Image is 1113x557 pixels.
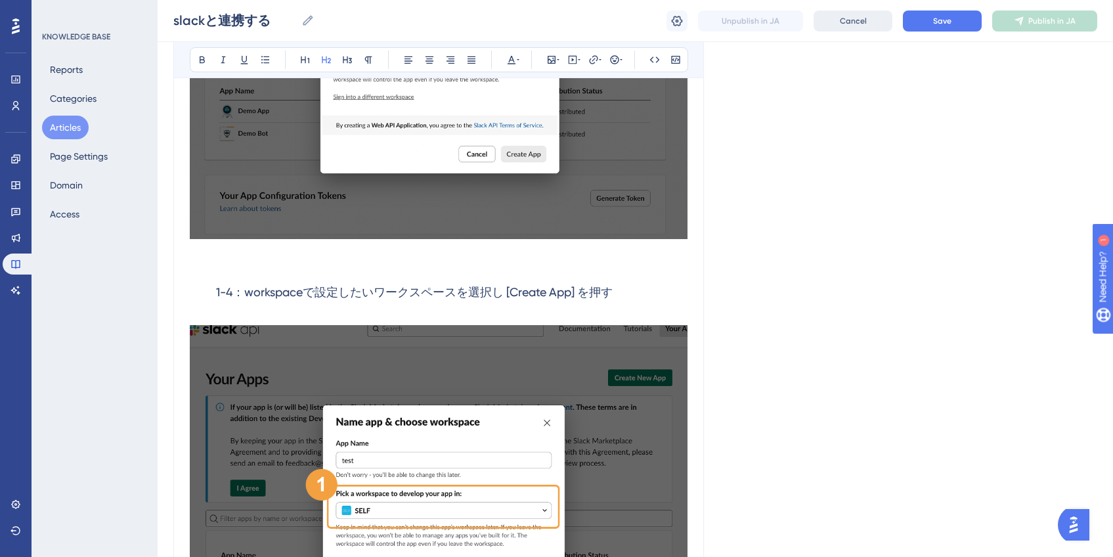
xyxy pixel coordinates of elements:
span: Cancel [840,16,867,26]
button: Categories [42,87,104,110]
button: Publish in JA [992,11,1097,32]
button: Page Settings [42,145,116,168]
button: Access [42,202,87,226]
iframe: UserGuiding AI Assistant Launcher [1058,505,1097,545]
div: 1 [91,7,95,17]
button: Cancel [814,11,892,32]
span: 1-4：workspaceで設定したいワークスペースを選択し [Create App] を押す [216,285,613,299]
span: Publish in JA [1028,16,1076,26]
span: Unpublish in JA [722,16,779,26]
div: KNOWLEDGE BASE [42,32,110,42]
span: Save [933,16,951,26]
span: Need Help? [31,3,82,19]
button: Save [903,11,982,32]
button: Domain [42,173,91,197]
button: Articles [42,116,89,139]
button: Reports [42,58,91,81]
button: Unpublish in JA [698,11,803,32]
input: Article Name [173,11,296,30]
